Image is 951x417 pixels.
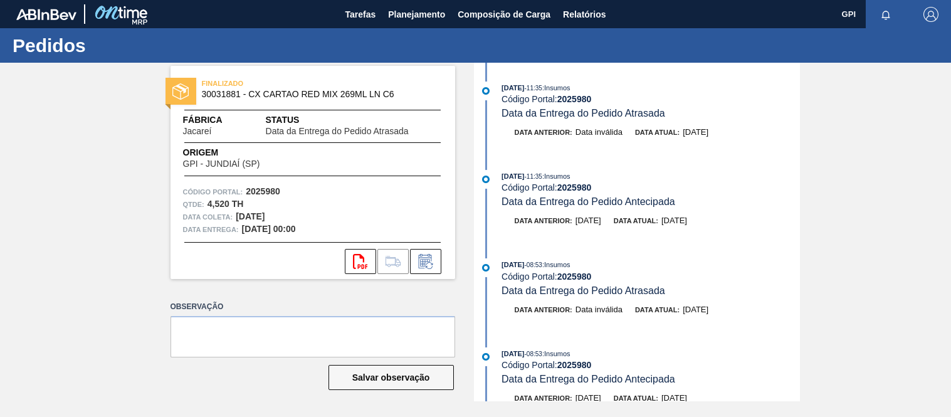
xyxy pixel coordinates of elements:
div: Código Portal: [502,360,799,370]
span: Data atual: [635,129,680,136]
span: : Insumos [542,172,570,180]
div: Código Portal: [502,272,799,282]
img: TNhmsLtSVTkK8tSr43FrP2fwEKptu5GPRR3wAAAABJRU5ErkJggg== [16,9,76,20]
span: Data da Entrega do Pedido Antecipada [502,374,675,384]
span: Data entrega: [183,223,239,236]
span: Status [266,113,443,127]
span: [DATE] [661,216,687,225]
img: status [172,83,189,100]
span: Origem [183,146,296,159]
strong: [DATE] 00:00 [242,224,296,234]
span: Data da Entrega do Pedido Atrasada [502,108,665,119]
span: Qtde : [183,198,204,211]
span: [DATE] [683,305,708,314]
span: : Insumos [542,84,570,92]
span: Data da Entrega do Pedido Antecipada [502,196,675,207]
span: Data anterior: [515,129,572,136]
strong: 2025980 [557,94,592,104]
span: [DATE] [502,261,524,268]
span: Composição de Carga [458,7,550,22]
span: Tarefas [345,7,376,22]
span: [DATE] [502,84,524,92]
span: Data atual: [635,306,680,314]
img: atual [482,264,490,272]
span: Data atual: [614,217,658,224]
div: Abrir arquivo PDF [345,249,376,274]
span: Relatórios [563,7,606,22]
span: [DATE] [661,393,687,403]
strong: 2025980 [557,182,592,193]
div: Código Portal: [502,94,799,104]
span: Código Portal: [183,186,243,198]
strong: 2025980 [246,186,280,196]
span: [DATE] [575,216,601,225]
button: Notificações [866,6,906,23]
img: atual [482,87,490,95]
span: Data coleta: [183,211,233,223]
span: Data inválida [575,305,623,314]
span: [DATE] [502,172,524,180]
span: GPI - JUNDIAÍ (SP) [183,159,260,169]
span: : Insumos [542,261,570,268]
span: [DATE] [502,350,524,357]
span: - 11:35 [525,173,542,180]
span: Data da Entrega do Pedido Atrasada [502,285,665,296]
span: [DATE] [575,393,601,403]
div: Informar alteração no pedido [410,249,441,274]
span: Data anterior: [515,217,572,224]
span: - 08:53 [525,351,542,357]
strong: [DATE] [236,211,265,221]
button: Salvar observação [328,365,454,390]
span: Data inválida [575,127,623,137]
span: [DATE] [683,127,708,137]
strong: 4,520 TH [208,199,244,209]
span: 30031881 - CX CARTAO RED MIX 269ML LN C6 [202,90,429,99]
span: - 11:35 [525,85,542,92]
strong: 2025980 [557,360,592,370]
h1: Pedidos [13,38,235,53]
span: Fábrica [183,113,251,127]
span: Data anterior: [515,306,572,314]
div: Código Portal: [502,182,799,193]
span: : Insumos [542,350,570,357]
span: Jacareí [183,127,212,136]
strong: 2025980 [557,272,592,282]
span: FINALIZADO [202,77,377,90]
img: atual [482,353,490,361]
img: atual [482,176,490,183]
label: Observação [171,298,455,316]
span: Planejamento [388,7,445,22]
img: Logout [923,7,938,22]
span: Data da Entrega do Pedido Atrasada [266,127,409,136]
span: Data anterior: [515,394,572,402]
span: - 08:53 [525,261,542,268]
div: Ir para Composição de Carga [377,249,409,274]
span: Data atual: [614,394,658,402]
